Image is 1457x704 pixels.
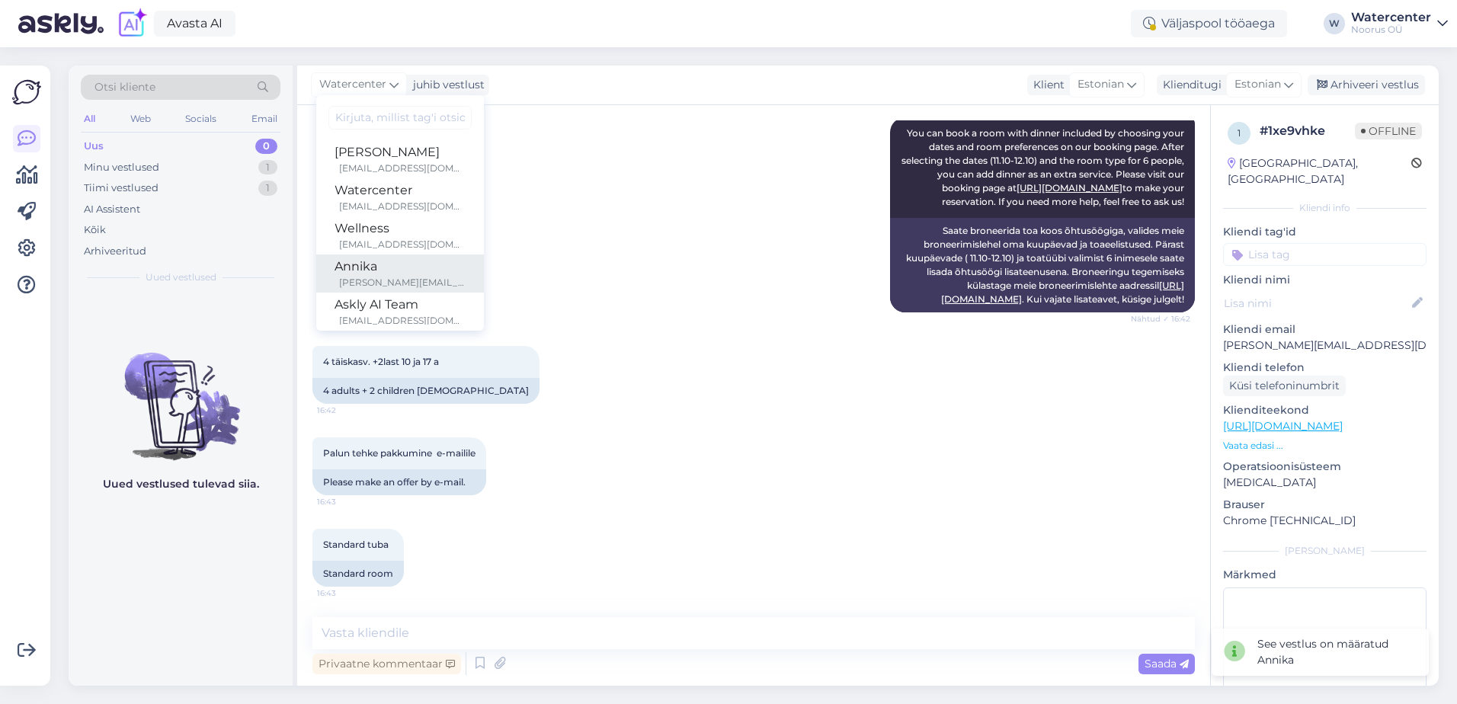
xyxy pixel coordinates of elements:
[1228,155,1411,187] div: [GEOGRAPHIC_DATA], [GEOGRAPHIC_DATA]
[1223,322,1427,338] p: Kliendi email
[335,258,466,276] div: Annika
[1223,360,1427,376] p: Kliendi telefon
[1351,11,1448,36] a: WatercenterNoorus OÜ
[1223,459,1427,475] p: Operatsioonisüsteem
[94,79,155,95] span: Otsi kliente
[316,216,484,254] a: Wellness[EMAIL_ADDRESS][DOMAIN_NAME]
[1223,376,1346,396] div: Küsi telefoninumbrit
[317,496,374,507] span: 16:43
[1351,24,1431,36] div: Noorus OÜ
[103,476,259,492] p: Uued vestlused tulevad siia.
[1223,513,1427,529] p: Chrome [TECHNICAL_ID]
[901,127,1186,207] span: You can book a room with dinner included by choosing your dates and room preferences on our booki...
[1223,475,1427,491] p: [MEDICAL_DATA]
[407,77,485,93] div: juhib vestlust
[1145,657,1189,670] span: Saada
[258,181,277,196] div: 1
[1223,201,1427,215] div: Kliendi info
[1027,77,1065,93] div: Klient
[1017,182,1122,194] a: [URL][DOMAIN_NAME]
[319,76,386,93] span: Watercenter
[255,139,277,154] div: 0
[1223,419,1343,433] a: [URL][DOMAIN_NAME]
[84,222,106,238] div: Kõik
[1131,313,1190,325] span: Nähtud ✓ 16:42
[890,218,1195,312] div: Saate broneerida toa koos õhtusöögiga, valides meie broneerimislehel oma kuupäevad ja toaeelistus...
[248,109,280,129] div: Email
[84,202,140,217] div: AI Assistent
[1157,77,1222,93] div: Klienditugi
[1223,224,1427,240] p: Kliendi tag'id
[1223,544,1427,558] div: [PERSON_NAME]
[258,160,277,175] div: 1
[1223,497,1427,513] p: Brauser
[1355,123,1422,139] span: Offline
[1223,243,1427,266] input: Lisa tag
[1223,272,1427,288] p: Kliendi nimi
[84,160,159,175] div: Minu vestlused
[312,561,404,587] div: Standard room
[69,325,293,462] img: No chats
[317,405,374,416] span: 16:42
[84,139,104,154] div: Uus
[335,181,466,200] div: Watercenter
[312,654,461,674] div: Privaatne kommentaar
[312,469,486,495] div: Please make an offer by e-mail.
[127,109,154,129] div: Web
[84,181,159,196] div: Tiimi vestlused
[316,293,484,331] a: Askly AI Team[EMAIL_ADDRESS][DOMAIN_NAME]
[328,106,472,130] input: Kirjuta, millist tag'i otsid
[1308,75,1425,95] div: Arhiveeri vestlus
[1234,76,1281,93] span: Estonian
[1078,76,1124,93] span: Estonian
[339,238,466,251] div: [EMAIL_ADDRESS][DOMAIN_NAME]
[12,78,41,107] img: Askly Logo
[317,587,374,599] span: 16:43
[1351,11,1431,24] div: Watercenter
[323,356,439,367] span: 4 täiskasv. +2last 10 ja 17 a
[1260,122,1355,140] div: # 1xe9vhke
[316,140,484,178] a: [PERSON_NAME][EMAIL_ADDRESS][DOMAIN_NAME]
[316,254,484,293] a: Annika[PERSON_NAME][EMAIL_ADDRESS][DOMAIN_NAME]
[81,109,98,129] div: All
[335,219,466,238] div: Wellness
[339,276,466,290] div: [PERSON_NAME][EMAIL_ADDRESS][DOMAIN_NAME]
[1223,338,1427,354] p: [PERSON_NAME][EMAIL_ADDRESS][DOMAIN_NAME]
[339,314,466,328] div: [EMAIL_ADDRESS][DOMAIN_NAME]
[335,143,466,162] div: [PERSON_NAME]
[154,11,235,37] a: Avasta AI
[84,244,146,259] div: Arhiveeritud
[1223,439,1427,453] p: Vaata edasi ...
[316,178,484,216] a: Watercenter[EMAIL_ADDRESS][DOMAIN_NAME]
[1131,10,1287,37] div: Väljaspool tööaega
[182,109,219,129] div: Socials
[146,270,216,284] span: Uued vestlused
[1238,127,1241,139] span: 1
[335,296,466,314] div: Askly AI Team
[1324,13,1345,34] div: W
[1223,567,1427,583] p: Märkmed
[1257,636,1417,668] div: See vestlus on määratud Annika
[1223,402,1427,418] p: Klienditeekond
[323,447,476,459] span: Palun tehke pakkumine e-mailile
[339,200,466,213] div: [EMAIL_ADDRESS][DOMAIN_NAME]
[323,539,389,550] span: Standard tuba
[116,8,148,40] img: explore-ai
[312,378,540,404] div: 4 adults + 2 children [DEMOGRAPHIC_DATA]
[1224,295,1409,312] input: Lisa nimi
[339,162,466,175] div: [EMAIL_ADDRESS][DOMAIN_NAME]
